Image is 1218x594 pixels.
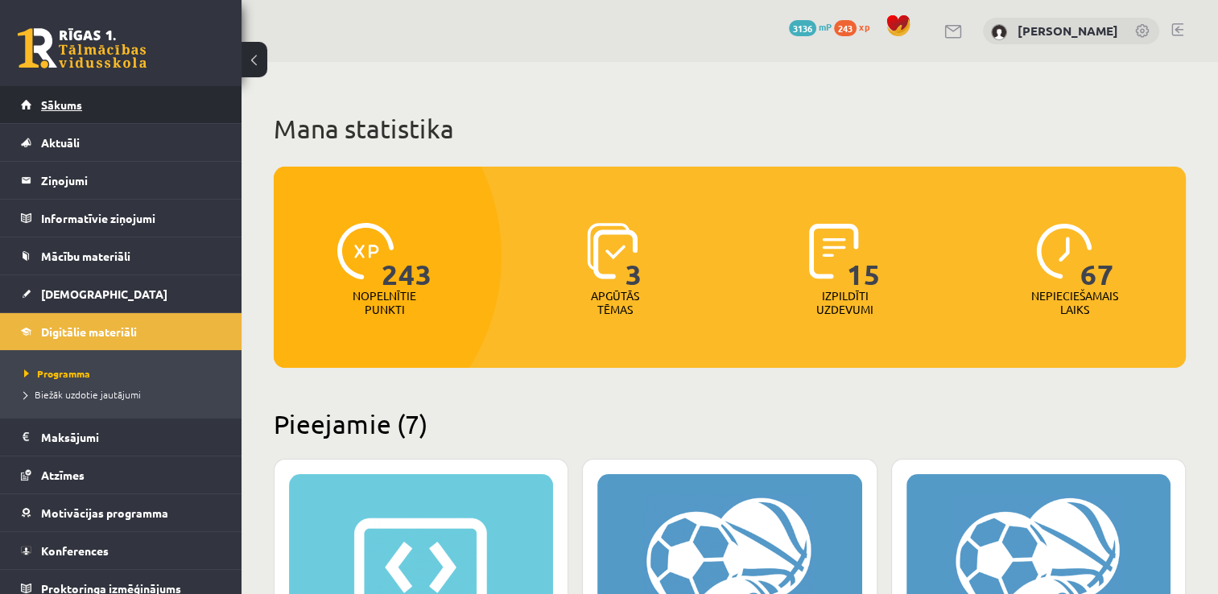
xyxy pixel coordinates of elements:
a: Konferences [21,532,221,569]
a: Mācību materiāli [21,237,221,274]
a: 243 xp [834,20,877,33]
legend: Ziņojumi [41,162,221,199]
h1: Mana statistika [274,113,1186,145]
a: Digitālie materiāli [21,313,221,350]
span: 3 [626,223,642,289]
span: Digitālie materiāli [41,324,137,339]
legend: Maksājumi [41,419,221,456]
a: Programma [24,366,225,381]
span: Sākums [41,97,82,112]
span: 67 [1080,223,1114,289]
span: Atzīmes [41,468,85,482]
span: Konferences [41,543,109,558]
a: Maksājumi [21,419,221,456]
span: xp [859,20,869,33]
a: Rīgas 1. Tālmācības vidusskola [18,28,147,68]
a: Biežāk uzdotie jautājumi [24,387,225,402]
span: Mācību materiāli [41,249,130,263]
span: 243 [834,20,857,36]
p: Apgūtās tēmas [584,289,646,316]
img: icon-learned-topics-4a711ccc23c960034f471b6e78daf4a3bad4a20eaf4de84257b87e66633f6470.svg [587,223,638,279]
span: 243 [382,223,432,289]
img: Paula Svilāne [991,24,1007,40]
p: Izpildīti uzdevumi [813,289,876,316]
span: [DEMOGRAPHIC_DATA] [41,287,167,301]
img: icon-clock-7be60019b62300814b6bd22b8e044499b485619524d84068768e800edab66f18.svg [1036,223,1092,279]
p: Nopelnītie punkti [353,289,416,316]
span: Motivācijas programma [41,505,168,520]
a: Motivācijas programma [21,494,221,531]
span: Programma [24,367,90,380]
img: icon-xp-0682a9bc20223a9ccc6f5883a126b849a74cddfe5390d2b41b4391c66f2066e7.svg [337,223,394,279]
span: mP [819,20,832,33]
a: Ziņojumi [21,162,221,199]
a: 3136 mP [789,20,832,33]
span: Aktuāli [41,135,80,150]
img: icon-completed-tasks-ad58ae20a441b2904462921112bc710f1caf180af7a3daa7317a5a94f2d26646.svg [809,223,859,279]
span: 3136 [789,20,816,36]
a: Sākums [21,86,221,123]
span: Biežāk uzdotie jautājumi [24,388,141,401]
p: Nepieciešamais laiks [1031,289,1118,316]
a: Informatīvie ziņojumi [21,200,221,237]
a: [PERSON_NAME] [1018,23,1118,39]
a: [DEMOGRAPHIC_DATA] [21,275,221,312]
legend: Informatīvie ziņojumi [41,200,221,237]
h2: Pieejamie (7) [274,408,1186,439]
span: 15 [847,223,881,289]
a: Atzīmes [21,456,221,493]
a: Aktuāli [21,124,221,161]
